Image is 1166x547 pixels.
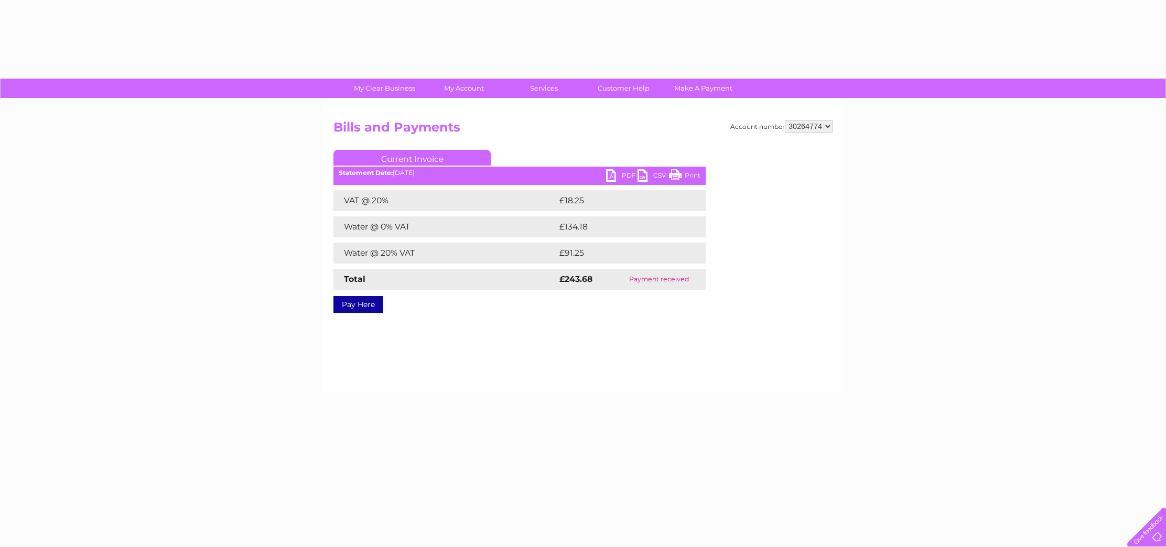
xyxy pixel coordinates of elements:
div: [DATE] [333,169,706,177]
strong: £243.68 [559,274,592,284]
td: Payment received [612,269,706,290]
h2: Bills and Payments [333,120,833,140]
a: My Account [421,79,508,98]
td: £18.25 [557,190,684,211]
b: Statement Date: [339,169,393,177]
td: VAT @ 20% [333,190,557,211]
a: Print [669,169,700,184]
td: Water @ 20% VAT [333,243,557,264]
td: £91.25 [557,243,684,264]
div: Account number [730,120,833,133]
a: Make A Payment [660,79,747,98]
a: PDF [606,169,638,184]
a: Customer Help [580,79,667,98]
a: CSV [638,169,669,184]
a: Current Invoice [333,150,491,166]
a: Services [501,79,587,98]
td: £134.18 [557,216,686,237]
strong: Total [344,274,365,284]
a: Pay Here [333,296,383,313]
td: Water @ 0% VAT [333,216,557,237]
a: My Clear Business [341,79,428,98]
